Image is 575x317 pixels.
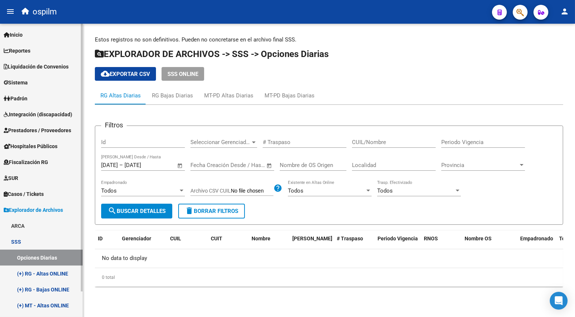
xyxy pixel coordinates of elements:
span: Reportes [4,47,30,55]
input: Fecha inicio [190,162,220,168]
button: Open calendar [176,161,185,170]
span: – [119,162,123,168]
span: Casos / Tickets [4,190,44,198]
span: # Traspaso [337,236,363,241]
mat-icon: delete [185,206,194,215]
span: Todos [101,187,117,194]
span: Buscar Detalles [108,208,166,214]
div: MT-PD Bajas Diarias [265,91,315,100]
div: RG Altas Diarias [100,91,141,100]
datatable-header-cell: CUIT [208,231,249,255]
span: Todos [377,187,393,194]
span: Liquidación de Convenios [4,63,69,71]
mat-icon: menu [6,7,15,16]
div: RG Bajas Diarias [152,91,193,100]
h3: Filtros [101,120,127,130]
span: Provincia [441,162,518,168]
input: Fecha fin [124,162,160,168]
span: Archivo CSV CUIL [190,188,231,194]
span: SSS ONLINE [167,71,198,77]
datatable-header-cell: Empadronado [517,231,556,255]
span: Nombre OS [465,236,492,241]
span: Hospitales Públicos [4,142,57,150]
span: RNOS [424,236,438,241]
mat-icon: search [108,206,117,215]
span: Fiscalización RG [4,158,48,166]
span: [PERSON_NAME] [292,236,332,241]
button: Exportar CSV [95,67,156,81]
input: Fecha inicio [101,162,118,168]
input: Archivo CSV CUIL [231,188,273,194]
datatable-header-cell: Gerenciador [119,231,167,255]
span: CUIT [211,236,222,241]
span: Explorador de Archivos [4,206,63,214]
span: EXPLORADOR DE ARCHIVOS -> SSS -> Opciones Diarias [95,49,329,59]
span: Todos [288,187,303,194]
button: Open calendar [265,161,274,170]
button: SSS ONLINE [162,67,204,81]
datatable-header-cell: RNOS [421,231,462,255]
span: Periodo Vigencia [378,236,418,241]
span: Prestadores / Proveedores [4,126,71,134]
span: CUIL [170,236,181,241]
span: Exportar CSV [101,71,150,77]
div: 0 total [95,268,563,287]
span: Integración (discapacidad) [4,110,72,119]
span: SUR [4,174,18,182]
datatable-header-cell: Fecha Traspaso [289,231,334,255]
span: Seleccionar Gerenciador [190,139,250,146]
span: Padrón [4,94,27,103]
datatable-header-cell: Nombre OS [462,231,517,255]
button: Buscar Detalles [101,204,172,218]
datatable-header-cell: CUIL [167,231,208,255]
span: Inicio [4,31,23,39]
span: ospilm [33,4,57,20]
datatable-header-cell: Nombre [249,231,289,255]
p: Estos registros no son definitivos. Pueden no concretarse en el archivo final SSS. [95,36,563,44]
div: No data to display [95,249,563,268]
datatable-header-cell: ID [95,231,119,255]
datatable-header-cell: Periodo Vigencia [375,231,421,255]
span: Nombre [252,236,270,241]
button: Borrar Filtros [178,204,245,218]
datatable-header-cell: # Traspaso [334,231,375,255]
div: MT-PD Altas Diarias [204,91,253,100]
mat-icon: person [560,7,569,16]
span: Borrar Filtros [185,208,238,214]
span: ID [98,236,103,241]
span: Empadronado [520,236,553,241]
mat-icon: cloud_download [101,69,110,78]
mat-icon: help [273,184,282,193]
input: Fecha fin [227,162,263,168]
div: Open Intercom Messenger [550,292,568,310]
span: Sistema [4,79,28,87]
span: Gerenciador [122,236,151,241]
